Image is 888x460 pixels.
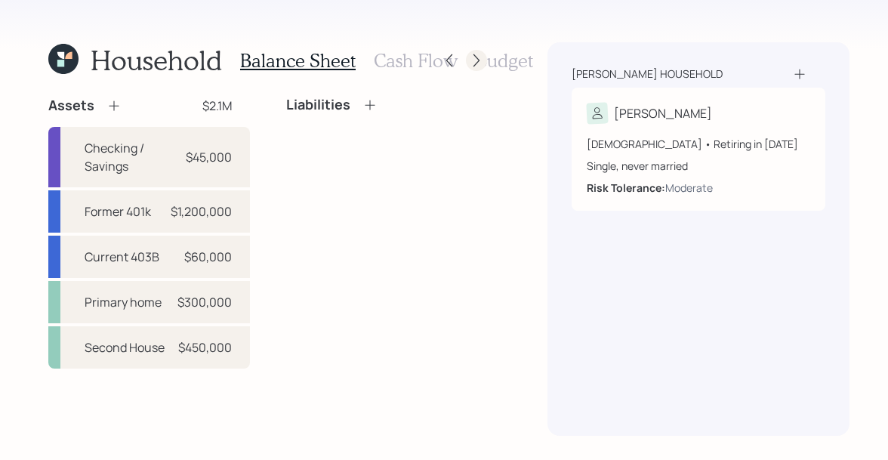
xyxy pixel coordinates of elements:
[184,248,232,266] div: $60,000
[85,293,162,311] div: Primary home
[476,50,533,72] h3: Budget
[587,158,810,174] div: Single, never married
[202,97,232,115] div: $2.1M
[286,97,350,113] h4: Liabilities
[48,97,94,114] h4: Assets
[614,104,712,122] div: [PERSON_NAME]
[177,293,232,311] div: $300,000
[587,136,810,152] div: [DEMOGRAPHIC_DATA] • Retiring in [DATE]
[665,180,713,196] div: Moderate
[240,50,356,72] h3: Balance Sheet
[587,181,665,195] b: Risk Tolerance:
[85,139,174,175] div: Checking / Savings
[85,202,151,221] div: Former 401k
[186,148,232,166] div: $45,000
[85,338,165,357] div: Second House
[85,248,159,266] div: Current 403B
[91,44,222,76] h1: Household
[572,66,723,82] div: [PERSON_NAME] household
[178,338,232,357] div: $450,000
[171,202,232,221] div: $1,200,000
[374,50,458,72] h3: Cash Flow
